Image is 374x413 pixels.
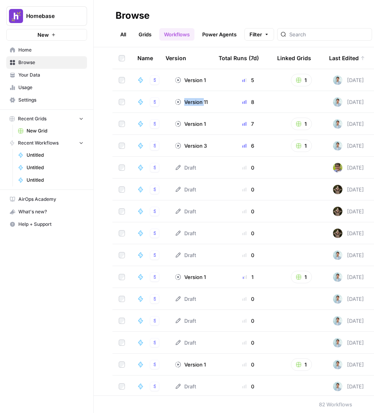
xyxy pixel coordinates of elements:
[226,207,270,215] div: 0
[333,185,364,194] div: [DATE]
[14,161,87,174] a: Untitled
[137,382,162,391] a: Content Structure OutlineStudio 2.0
[137,250,162,260] a: UntitledStudio 2.0
[291,358,312,371] button: 1
[137,119,162,129] a: SERP Analysis FlowStudio 2.0
[137,185,162,194] a: UntitledStudio 2.0
[137,272,162,282] a: Comparison Deep Research WorkflowStudio 2.0
[14,125,87,137] a: New Grid
[18,139,59,147] span: Recent Workflows
[333,316,364,325] div: [DATE]
[333,382,364,391] div: [DATE]
[153,383,156,390] span: Studio 2.0
[27,152,84,159] span: Untitled
[153,317,156,324] span: Studio 2.0
[18,115,46,122] span: Recent Grids
[153,295,156,302] span: Studio 2.0
[333,75,342,85] img: xjyi7gh9lz0icmjo8v3lxainuvr4
[333,229,364,238] div: [DATE]
[226,339,270,347] div: 0
[137,141,162,150] a: User Question Research FlowStudio 2.0
[333,360,364,369] div: [DATE]
[27,177,84,184] span: Untitled
[291,74,312,86] button: 1
[175,251,196,259] div: Draft
[333,338,364,347] div: [DATE]
[7,206,87,218] div: What's new?
[137,207,162,216] a: UntitledStudio 2.0
[175,120,206,128] div: Version 1
[175,98,208,106] div: Version 11
[333,360,342,369] img: xjyi7gh9lz0icmjo8v3lxainuvr4
[166,47,186,69] div: Version
[137,316,162,325] a: UntitledStudio 2.0
[319,400,352,408] div: 82 Workflows
[175,164,196,172] div: Draft
[333,272,364,282] div: [DATE]
[333,75,364,85] div: [DATE]
[333,316,342,325] img: xjyi7gh9lz0icmjo8v3lxainuvr4
[333,294,364,304] div: [DATE]
[175,361,206,368] div: Version 1
[249,30,262,38] span: Filter
[226,251,270,259] div: 0
[137,360,162,369] a: Product Validation RevisionStudio 2.0
[333,294,342,304] img: xjyi7gh9lz0icmjo8v3lxainuvr4
[6,29,87,41] button: New
[226,186,270,193] div: 0
[6,193,87,206] a: AirOps Academy
[116,9,150,22] div: Browse
[226,383,270,390] div: 0
[153,339,156,346] span: Studio 2.0
[6,94,87,106] a: Settings
[333,250,364,260] div: [DATE]
[175,383,196,390] div: Draft
[27,164,84,171] span: Untitled
[175,186,196,193] div: Draft
[137,97,162,107] a: PSEO Content Brief FlowStudio 2.0
[291,271,312,283] button: 1
[226,273,270,281] div: 1
[175,142,207,150] div: Version 3
[37,31,49,39] span: New
[291,118,312,130] button: 1
[333,119,364,129] div: [DATE]
[9,9,23,23] img: Homebase Logo
[333,119,342,129] img: xjyi7gh9lz0icmjo8v3lxainuvr4
[333,163,342,172] img: 2bc7se0ma8dkfmk22738zyohvuw6
[6,81,87,94] a: Usage
[277,47,311,69] div: Linked Grids
[18,84,84,91] span: Usage
[333,141,364,150] div: [DATE]
[153,186,156,193] span: Studio 2.0
[175,317,196,325] div: Draft
[14,174,87,186] a: Untitled
[153,252,156,259] span: Studio 2.0
[27,127,84,134] span: New Grid
[6,113,87,125] button: Recent Grids
[153,274,156,281] span: Studio 2.0
[226,295,270,303] div: 0
[333,141,342,150] img: xjyi7gh9lz0icmjo8v3lxainuvr4
[333,97,342,107] img: xjyi7gh9lz0icmjo8v3lxainuvr4
[6,56,87,69] a: Browse
[26,12,73,20] span: Homebase
[137,163,162,172] a: UntitledStudio 2.0
[14,149,87,161] a: Untitled
[333,338,342,347] img: xjyi7gh9lz0icmjo8v3lxainuvr4
[226,120,270,128] div: 7
[18,221,84,228] span: Help + Support
[116,28,131,41] a: All
[333,272,342,282] img: xjyi7gh9lz0icmjo8v3lxainuvr4
[226,164,270,172] div: 0
[18,97,84,104] span: Settings
[137,47,153,69] div: Name
[159,28,194,41] a: Workflows
[175,273,206,281] div: Version 1
[6,6,87,26] button: Workspace: Homebase
[153,77,156,84] span: Studio 2.0
[333,207,342,216] img: j5qt8lcsiau9erp1gk2bomzmpq8t
[134,28,156,41] a: Grids
[18,196,84,203] span: AirOps Academy
[226,229,270,237] div: 0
